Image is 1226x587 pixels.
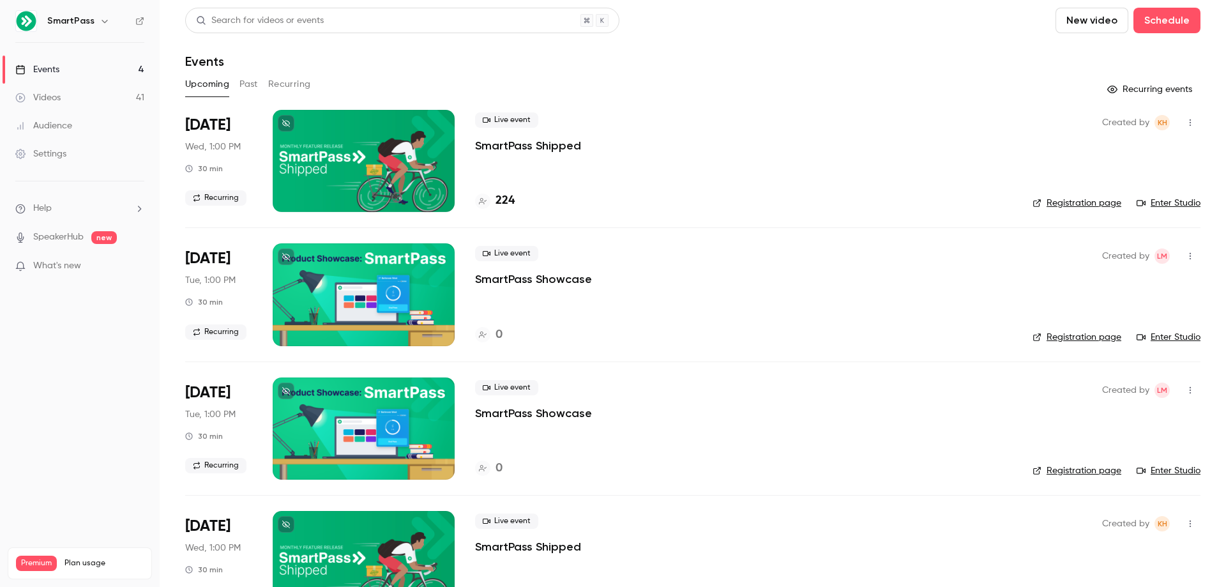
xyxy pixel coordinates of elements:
span: Wed, 1:00 PM [185,542,241,554]
span: Recurring [185,324,246,340]
li: help-dropdown-opener [15,202,144,215]
h4: 0 [496,460,503,477]
span: Live event [475,246,538,261]
span: LM [1157,383,1167,398]
span: Plan usage [64,558,144,568]
span: LM [1157,248,1167,264]
div: Audience [15,119,72,132]
div: Sep 9 Tue, 12:00 PM (America/Chicago) [185,377,252,480]
span: Recurring [185,458,246,473]
span: Lee Moskowitz [1154,383,1170,398]
div: Videos [15,91,61,104]
span: [DATE] [185,115,231,135]
img: SmartPass [16,11,36,31]
a: Enter Studio [1137,464,1200,477]
a: Registration page [1033,331,1121,344]
a: SmartPass Shipped [475,539,581,554]
span: Tue, 1:00 PM [185,274,236,287]
a: Registration page [1033,464,1121,477]
span: What's new [33,259,81,273]
span: Wed, 1:00 PM [185,141,241,153]
a: SmartPass Shipped [475,138,581,153]
button: Recurring events [1101,79,1200,100]
span: Tue, 1:00 PM [185,408,236,421]
span: Created by [1102,115,1149,130]
div: 30 min [185,164,223,174]
a: SmartPass Showcase [475,271,592,287]
span: Lee Moskowitz [1154,248,1170,264]
a: Enter Studio [1137,197,1200,210]
a: 224 [475,192,515,210]
span: Created by [1102,248,1149,264]
div: Search for videos or events [196,14,324,27]
div: Settings [15,148,66,160]
a: SmartPass Showcase [475,406,592,421]
span: Recurring [185,190,246,206]
button: New video [1056,8,1128,33]
h6: SmartPass [47,15,95,27]
a: Enter Studio [1137,331,1200,344]
a: 0 [475,326,503,344]
span: Created by [1102,516,1149,531]
span: Live event [475,380,538,395]
iframe: Noticeable Trigger [129,261,144,272]
button: Past [239,74,258,95]
div: 30 min [185,565,223,575]
span: new [91,231,117,244]
span: Help [33,202,52,215]
button: Upcoming [185,74,229,95]
span: KH [1158,516,1167,531]
h4: 224 [496,192,515,210]
div: 30 min [185,431,223,441]
span: [DATE] [185,383,231,403]
span: [DATE] [185,248,231,269]
a: SpeakerHub [33,231,84,244]
h1: Events [185,54,224,69]
span: Karli Hetherington [1154,115,1170,130]
a: Registration page [1033,197,1121,210]
span: Karli Hetherington [1154,516,1170,531]
a: 0 [475,460,503,477]
div: Sep 2 Tue, 12:00 PM (America/Chicago) [185,243,252,346]
div: Aug 27 Wed, 10:00 AM (America/Los Angeles) [185,110,252,212]
span: Live event [475,112,538,128]
button: Recurring [268,74,311,95]
h4: 0 [496,326,503,344]
div: 30 min [185,297,223,307]
span: [DATE] [185,516,231,537]
span: Premium [16,556,57,571]
span: KH [1158,115,1167,130]
span: Live event [475,514,538,529]
div: Events [15,63,59,76]
button: Schedule [1133,8,1200,33]
span: Created by [1102,383,1149,398]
